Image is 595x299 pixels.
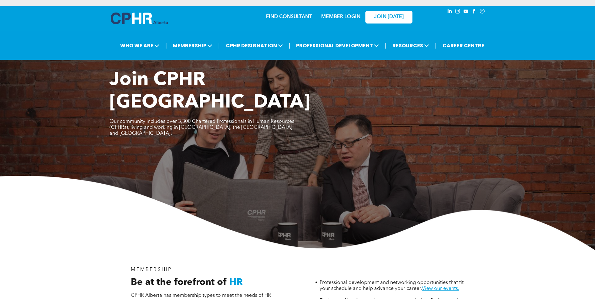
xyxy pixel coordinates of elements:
span: Join CPHR [GEOGRAPHIC_DATA] [109,71,310,112]
li: | [165,39,167,52]
li: | [289,39,290,52]
span: HR [229,278,243,287]
a: instagram [454,8,461,16]
a: Social network [479,8,486,16]
span: PROFESSIONAL DEVELOPMENT [294,40,381,51]
a: linkedin [446,8,453,16]
span: Our community includes over 3,300 Chartered Professionals in Human Resources (CPHRs), living and ... [109,119,294,136]
span: MEMBERSHIP [171,40,214,51]
span: MEMBERSHIP [131,267,172,272]
span: JOIN [DATE] [374,14,404,20]
a: View our events. [422,286,459,291]
li: | [218,39,220,52]
span: CPHR DESIGNATION [224,40,285,51]
li: | [385,39,386,52]
a: MEMBER LOGIN [321,14,360,19]
img: A blue and white logo for cp alberta [111,13,168,24]
a: FIND CONSULTANT [266,14,312,19]
a: facebook [471,8,478,16]
span: Be at the forefront of [131,278,227,287]
a: JOIN [DATE] [365,11,412,24]
span: Professional development and networking opportunities that fit your schedule and help advance you... [320,280,464,291]
a: CAREER CENTRE [441,40,486,51]
a: youtube [463,8,470,16]
span: RESOURCES [390,40,431,51]
li: | [435,39,437,52]
span: WHO WE ARE [118,40,161,51]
